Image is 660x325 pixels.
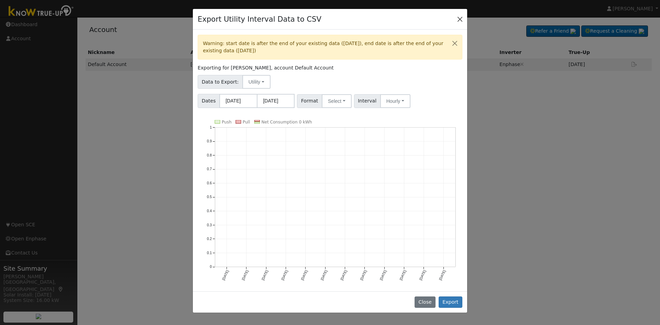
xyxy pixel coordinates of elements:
span: Format [297,94,322,108]
text: 0.5 [207,195,212,199]
text: [DATE] [241,269,249,281]
text: Push [222,120,232,124]
text: [DATE] [320,269,328,281]
text: [DATE] [419,269,427,281]
text: [DATE] [360,269,367,281]
text: [DATE] [438,269,446,281]
text: 0 [210,265,212,269]
text: Pull [243,120,250,124]
text: 1 [210,126,212,129]
text: [DATE] [221,269,229,281]
button: Close [448,35,462,52]
text: 0.3 [207,223,212,227]
text: [DATE] [300,269,308,281]
h4: Export Utility Interval Data to CSV [198,14,321,25]
button: Select [322,94,352,108]
span: Dates [198,94,220,108]
text: [DATE] [261,269,269,281]
div: Warning: start date is after the end of your existing data ([DATE]), end date is after the end of... [198,35,462,59]
button: Export [439,296,462,308]
text: Net Consumption 0 kWh [262,120,312,124]
text: 0.8 [207,153,212,157]
text: [DATE] [340,269,348,281]
button: Hourly [380,94,410,108]
text: [DATE] [399,269,407,281]
button: Close [415,296,436,308]
text: 0.2 [207,237,212,241]
label: Exporting for [PERSON_NAME], account Default Account [198,64,333,72]
text: 0.6 [207,181,212,185]
text: 0.9 [207,139,212,143]
text: 0.7 [207,167,212,171]
text: 0.4 [207,209,212,213]
button: Close [455,14,465,24]
text: 0.1 [207,251,212,255]
span: Data to Export: [198,75,243,89]
text: [DATE] [280,269,288,281]
span: Interval [354,94,381,108]
button: Utility [242,75,271,89]
text: [DATE] [379,269,387,281]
